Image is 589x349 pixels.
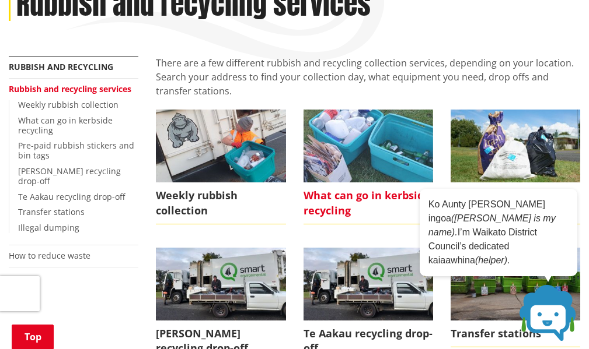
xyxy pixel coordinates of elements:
img: Transfer station [451,248,580,320]
img: kerbside recycling [304,110,433,182]
span: What can go in kerbside recycling [304,182,433,224]
a: Illegal dumping [18,222,79,233]
img: Glen Murray drop-off (1) [304,248,433,320]
em: ([PERSON_NAME] is my name). [428,213,556,237]
a: Te Aakau recycling drop-off [18,191,125,202]
a: Weekly rubbish collection [156,110,285,224]
a: Rubbish and recycling services [9,83,131,94]
a: Pre-paid rubbish stickers and bin tags [451,110,580,224]
a: [PERSON_NAME] recycling drop-off [18,165,121,186]
a: Transfer stations [451,248,580,347]
p: Ko Aunty [PERSON_NAME] ingoa I’m Waikato District Council’s dedicated kaiaawhina . [428,198,569,267]
img: Glen Murray drop-off (1) [156,248,285,320]
a: Rubbish and recycling [9,61,113,72]
a: Transfer stations [18,206,85,217]
p: There are a few different rubbish and recycling collection services, depending on your location. ... [156,56,580,98]
img: Bins bags and tags [451,110,580,182]
a: Pre-paid rubbish stickers and bin tags [18,140,134,161]
a: Top [12,325,54,349]
span: Weekly rubbish collection [156,182,285,224]
span: Transfer stations [451,320,580,347]
a: Weekly rubbish collection [18,99,119,110]
a: What can go in kerbside recycling [18,115,113,136]
span: Pre-paid rubbish stickers and bin tags [451,182,580,224]
a: How to reduce waste [9,250,90,261]
em: (helper) [475,255,507,265]
a: What can go in kerbside recycling [304,110,433,224]
img: Recycling collection [156,110,285,182]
